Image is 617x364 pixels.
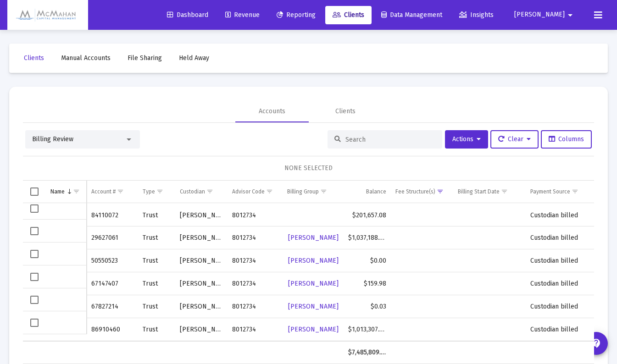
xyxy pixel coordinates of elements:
div: Payment Source [530,188,570,195]
td: Column Type [138,181,175,203]
div: Custodian billed [530,233,591,243]
button: Actions [445,130,488,149]
td: Column Billing Group [283,181,344,203]
span: [PERSON_NAME] [288,280,339,287]
span: Dashboard [167,11,208,19]
td: 8012734 [228,295,283,318]
span: File Sharing [128,54,162,62]
div: Custodian billed [530,256,591,265]
div: Select row [30,319,39,327]
button: [PERSON_NAME] [503,6,587,24]
input: Search [345,136,435,143]
a: [PERSON_NAME] [287,254,339,267]
div: Fee Structure(s) [395,188,435,195]
span: Show filter options for column 'Payment Source' [572,188,578,195]
td: 86910460 [87,318,138,341]
td: Trust [138,226,175,249]
td: [PERSON_NAME] [175,272,228,295]
div: Select row [30,296,39,304]
a: Clients [17,49,51,67]
td: 8012734 [228,318,283,341]
a: Manual Accounts [54,49,118,67]
td: Column Account # [87,181,138,203]
span: Show filter options for column 'Account #' [117,188,124,195]
img: Dashboard [14,6,81,24]
span: Clear [498,135,531,143]
td: Column Balance [344,181,390,203]
span: Show filter options for column 'Billing Start Date' [501,188,508,195]
div: Custodian billed [530,325,591,334]
td: 8012734 [228,226,283,249]
td: Trust [138,318,175,341]
span: Revenue [225,11,260,19]
td: $201,657.08 [344,204,390,226]
mat-icon: contact_support [591,338,602,349]
div: Custodian billed [530,211,591,220]
span: Billing Review [32,135,73,143]
td: Column Billing Start Date [453,181,526,203]
td: [PERSON_NAME] [175,318,228,341]
div: Data grid [23,181,594,364]
span: [PERSON_NAME] [288,325,339,333]
span: Clients [24,54,44,62]
span: Reporting [277,11,316,19]
td: $1,013,307.46 [344,318,390,341]
a: [PERSON_NAME] [287,231,339,244]
td: Column Advisor Code [228,181,283,203]
div: Clients [335,107,356,116]
a: [PERSON_NAME] [287,300,339,313]
td: Trust [138,295,175,318]
td: 67827214 [87,295,138,318]
div: NONE SELECTED [30,164,587,173]
td: 8012734 [228,272,283,295]
span: Show filter options for column 'Fee Structure(s)' [437,188,444,195]
button: Columns [541,130,592,149]
div: $7,485,809.46 [348,348,386,357]
div: Accounts [259,107,285,116]
td: Column Payment Source [526,181,595,203]
a: Insights [452,6,501,24]
td: 8012734 [228,204,283,226]
div: Billing Start Date [458,188,500,195]
div: Select row [30,273,39,281]
span: [PERSON_NAME] [514,11,565,19]
div: Select row [30,250,39,258]
span: [PERSON_NAME] [288,257,339,265]
span: Show filter options for column 'Billing Group' [320,188,327,195]
a: Held Away [172,49,217,67]
td: $0.03 [344,295,390,318]
div: Custodian [180,188,205,195]
mat-icon: arrow_drop_down [565,6,576,24]
td: 67147407 [87,272,138,295]
span: Held Away [179,54,209,62]
td: 84110072 [87,204,138,226]
span: Show filter options for column 'Advisor Code' [266,188,273,195]
div: Custodian billed [530,279,591,288]
div: Balance [366,188,386,195]
span: [PERSON_NAME] [288,303,339,310]
div: Select all [30,188,39,196]
td: Trust [138,249,175,272]
a: Dashboard [160,6,216,24]
span: Show filter options for column 'Name' [73,188,80,195]
button: Clear [490,130,539,149]
span: [PERSON_NAME] [288,234,339,242]
span: Show filter options for column 'Custodian' [206,188,213,195]
span: Actions [452,135,481,143]
span: Manual Accounts [61,54,111,62]
a: Clients [325,6,372,24]
td: Column Name [46,181,87,203]
td: 8012734 [228,249,283,272]
span: Clients [333,11,364,19]
td: [PERSON_NAME] [175,295,228,318]
td: 50550523 [87,249,138,272]
a: Reporting [269,6,323,24]
div: Billing Group [287,188,319,195]
span: Columns [549,135,584,143]
td: Trust [138,204,175,226]
td: 29627061 [87,226,138,249]
td: [PERSON_NAME] [175,249,228,272]
td: Column Custodian [175,181,228,203]
a: [PERSON_NAME] [287,323,339,336]
a: [PERSON_NAME] [287,277,339,290]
